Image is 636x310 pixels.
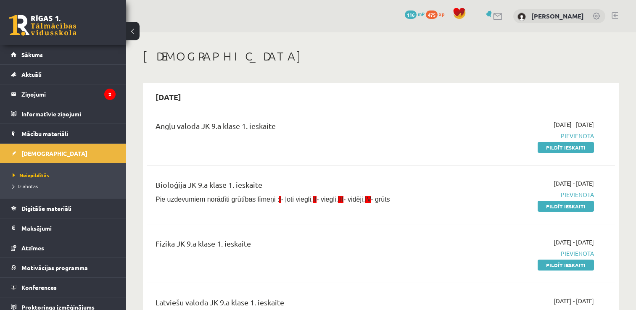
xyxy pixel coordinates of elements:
i: 2 [104,89,116,100]
div: Bioloģija JK 9.a klase 1. ieskaite [156,179,443,194]
a: 116 mP [405,11,425,17]
a: Ziņojumi2 [11,84,116,104]
div: Fizika JK 9.a klase 1. ieskaite [156,238,443,253]
span: 116 [405,11,417,19]
span: [DATE] - [DATE] [554,238,594,247]
span: Atzīmes [21,244,44,252]
span: Digitālie materiāli [21,205,71,212]
a: Pildīt ieskaiti [538,201,594,212]
span: Neizpildītās [13,172,49,179]
span: [DATE] - [DATE] [554,120,594,129]
span: II [313,196,317,203]
a: Neizpildītās [13,171,118,179]
span: Pievienota [456,249,594,258]
img: Riāna Bērziņa [517,13,526,21]
legend: Ziņojumi [21,84,116,104]
a: [DEMOGRAPHIC_DATA] [11,144,116,163]
span: [DEMOGRAPHIC_DATA] [21,150,87,157]
span: Pievienota [456,131,594,140]
a: Pildīt ieskaiti [538,260,594,271]
a: Konferences [11,278,116,297]
legend: Informatīvie ziņojumi [21,104,116,123]
span: Sākums [21,51,43,58]
a: [PERSON_NAME] [531,12,584,20]
span: Pievienota [456,190,594,199]
a: Informatīvie ziņojumi [11,104,116,123]
span: mP [418,11,425,17]
span: Konferences [21,284,57,291]
span: Mācību materiāli [21,130,68,137]
a: 475 xp [426,11,449,17]
a: Digitālie materiāli [11,199,116,218]
span: Pie uzdevumiem norādīti grūtības līmeņi : - ļoti viegli, - viegli, - vidēji, - grūts [156,196,390,203]
a: Motivācijas programma [11,258,116,277]
span: 475 [426,11,438,19]
h1: [DEMOGRAPHIC_DATA] [143,49,619,63]
span: Izlabotās [13,183,38,189]
span: I [279,196,281,203]
a: Sākums [11,45,116,64]
a: Mācību materiāli [11,124,116,143]
div: Angļu valoda JK 9.a klase 1. ieskaite [156,120,443,136]
span: IV [365,196,371,203]
a: Rīgas 1. Tālmācības vidusskola [9,15,77,36]
span: [DATE] - [DATE] [554,179,594,188]
legend: Maksājumi [21,218,116,238]
span: [DATE] - [DATE] [554,297,594,305]
a: Maksājumi [11,218,116,238]
span: III [338,196,343,203]
a: Aktuāli [11,65,116,84]
a: Atzīmes [11,238,116,257]
span: Motivācijas programma [21,264,88,271]
a: Pildīt ieskaiti [538,142,594,153]
h2: [DATE] [147,87,190,107]
a: Izlabotās [13,182,118,190]
span: xp [439,11,444,17]
span: Aktuāli [21,71,42,78]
